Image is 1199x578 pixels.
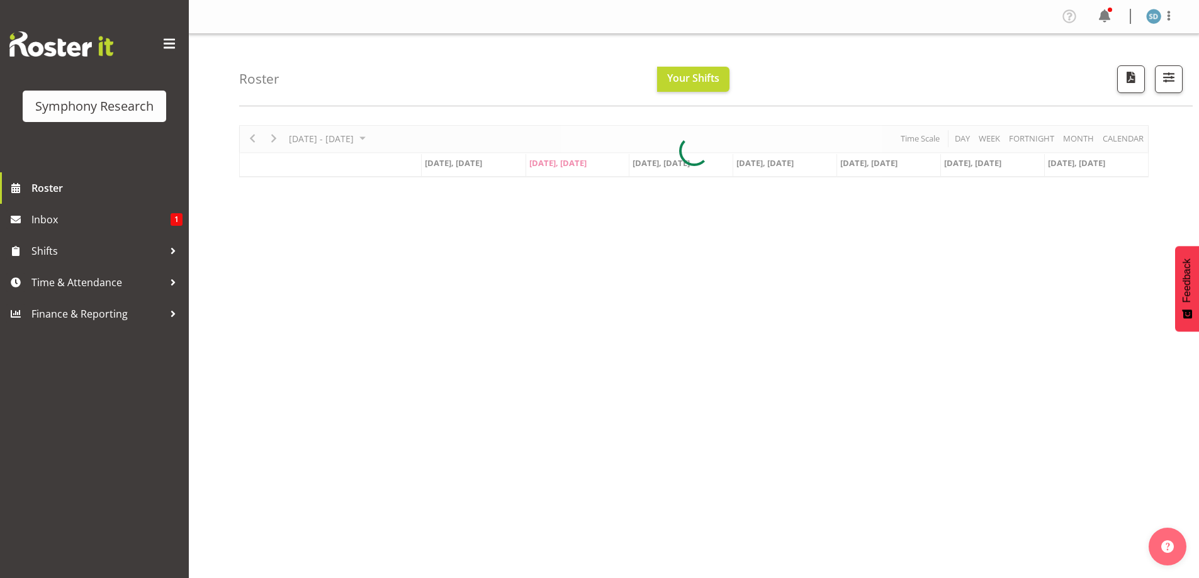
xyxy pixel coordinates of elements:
[657,67,729,92] button: Your Shifts
[667,71,719,85] span: Your Shifts
[35,97,154,116] div: Symphony Research
[31,273,164,292] span: Time & Attendance
[1181,258,1193,303] span: Feedback
[1155,65,1183,93] button: Filter Shifts
[1175,246,1199,331] button: Feedback - Show survey
[239,72,279,86] h4: Roster
[31,242,164,260] span: Shifts
[1161,540,1174,553] img: help-xxl-2.png
[1117,65,1145,93] button: Download a PDF of the roster according to the set date range.
[31,179,183,197] span: Roster
[9,31,113,57] img: Rosterit website logo
[1146,9,1161,24] img: shareen-davis1939.jpg
[31,210,171,229] span: Inbox
[171,213,183,226] span: 1
[31,304,164,323] span: Finance & Reporting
